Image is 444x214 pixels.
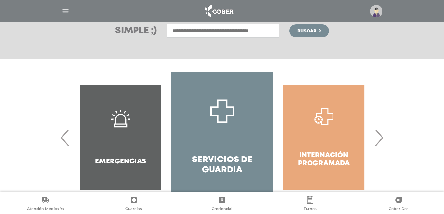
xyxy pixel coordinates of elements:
span: Turnos [304,206,317,212]
button: Buscar [289,24,329,37]
img: logo_cober_home-white.png [201,3,236,19]
a: Credencial [178,196,266,213]
span: Next [372,120,385,155]
a: Servicios de Guardia [171,72,273,203]
a: Cober Doc [355,196,443,213]
a: Atención Médica Ya [1,196,89,213]
h4: Servicios de Guardia [183,155,261,175]
span: Credencial [212,206,232,212]
a: Guardias [89,196,178,213]
img: profile-placeholder.svg [370,5,382,17]
img: Cober_menu-lines-white.svg [62,7,70,15]
span: Atención Médica Ya [27,206,64,212]
span: Previous [59,120,72,155]
h3: Simple ;) [115,26,157,35]
span: Buscar [297,29,316,33]
span: Cober Doc [389,206,408,212]
span: Guardias [125,206,142,212]
a: Turnos [266,196,354,213]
